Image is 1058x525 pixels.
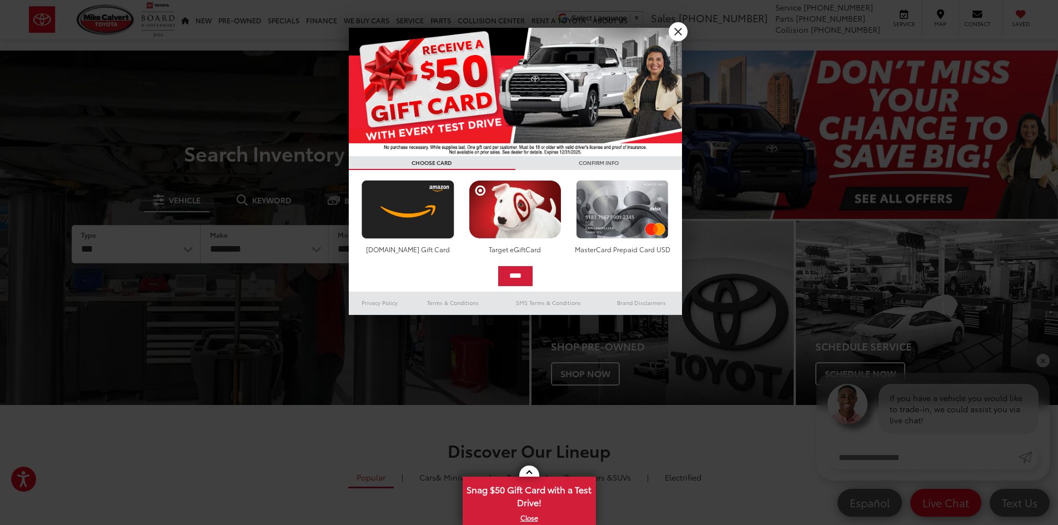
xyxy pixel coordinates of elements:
div: [DOMAIN_NAME] Gift Card [359,244,457,254]
img: targetcard.png [466,180,564,239]
img: mastercard.png [573,180,671,239]
a: Terms & Conditions [410,296,495,309]
div: Target eGiftCard [466,244,564,254]
img: amazoncard.png [359,180,457,239]
div: MasterCard Prepaid Card USD [573,244,671,254]
a: Brand Disclaimers [601,296,682,309]
a: SMS Terms & Conditions [496,296,601,309]
img: 55838_top_625864.jpg [349,28,682,156]
h3: CONFIRM INFO [515,156,682,170]
span: Snag $50 Gift Card with a Test Drive! [464,478,595,512]
h3: CHOOSE CARD [349,156,515,170]
a: Privacy Policy [349,296,411,309]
